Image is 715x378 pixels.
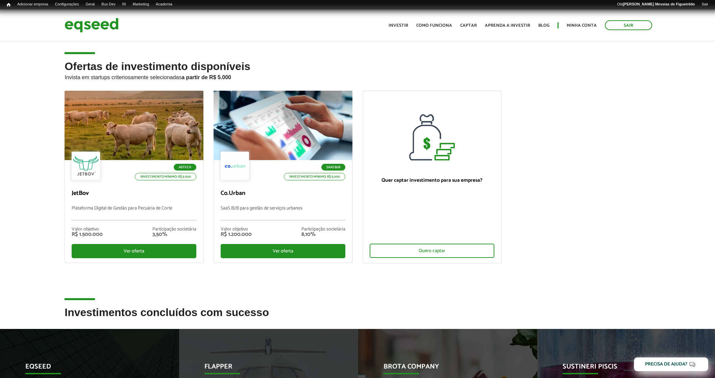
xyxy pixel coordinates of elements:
p: Brota Company [384,363,502,374]
a: Captar [460,23,477,28]
a: Início [3,2,14,8]
a: Sair [698,2,712,7]
a: Minha conta [567,23,597,28]
p: SaaS B2B [321,164,345,171]
h2: Ofertas de investimento disponíveis [65,61,650,91]
p: Agtech [174,164,196,171]
span: Início [7,2,10,7]
p: Invista em startups criteriosamente selecionadas [65,72,650,81]
div: Participação societária [152,227,196,232]
a: RI [119,2,129,7]
a: Academia [152,2,176,7]
a: Olá[PERSON_NAME] Messias de Figueirêdo [614,2,698,7]
p: Investimento mínimo: R$ 5.000 [284,173,345,180]
p: Plataforma Digital de Gestão para Pecuária de Corte [72,206,196,220]
a: Quer captar investimento para sua empresa? Quero captar [363,91,501,263]
a: Investir [389,23,408,28]
a: Geral [82,2,98,7]
div: Ver oferta [221,244,345,258]
a: Como funciona [416,23,452,28]
div: Quero captar [370,244,494,258]
a: SaaS B2B Investimento mínimo: R$ 5.000 Co.Urban SaaS B2B para gestão de serviços urbanos Valor ob... [214,91,352,263]
a: Aprenda a investir [485,23,530,28]
p: Investimento mínimo: R$ 5.000 [135,173,196,180]
div: Valor objetivo [72,227,103,232]
a: Configurações [52,2,82,7]
img: EqSeed [65,16,119,34]
div: R$ 1.500.000 [72,232,103,237]
div: 3,50% [152,232,196,237]
p: Flapper [204,363,323,374]
a: Bus Dev [98,2,119,7]
a: Marketing [129,2,152,7]
strong: a partir de R$ 5.000 [181,74,231,80]
p: SaaS B2B para gestão de serviços urbanos [221,206,345,220]
p: Co.Urban [221,190,345,197]
a: Sair [605,20,652,30]
h2: Investimentos concluídos com sucesso [65,307,650,329]
p: JetBov [72,190,196,197]
a: Agtech Investimento mínimo: R$ 5.000 JetBov Plataforma Digital de Gestão para Pecuária de Corte V... [65,91,203,263]
p: EqSeed [25,363,144,374]
p: Quer captar investimento para sua empresa? [370,177,494,183]
div: Ver oferta [72,244,196,258]
p: Sustineri Piscis [563,363,681,374]
a: Adicionar empresa [14,2,52,7]
div: Participação societária [301,227,345,232]
div: 8,10% [301,232,345,237]
div: Valor objetivo [221,227,252,232]
strong: [PERSON_NAME] Messias de Figueirêdo [623,2,695,6]
a: Blog [538,23,549,28]
div: R$ 1.200.000 [221,232,252,237]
